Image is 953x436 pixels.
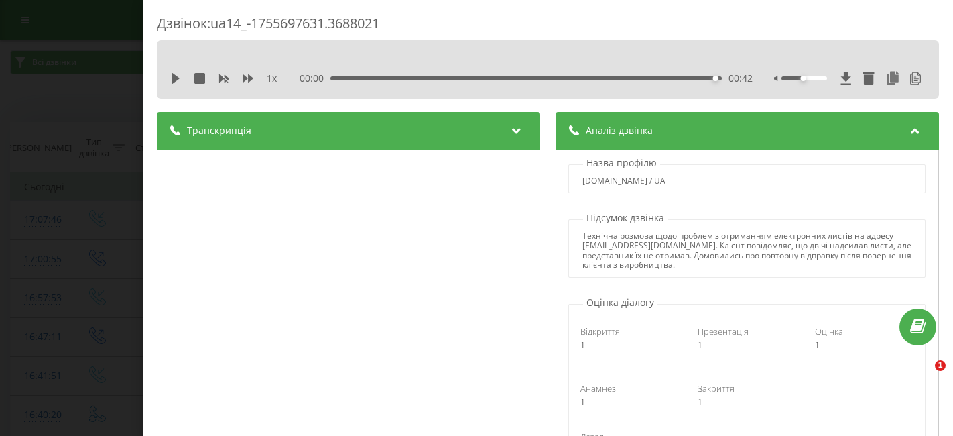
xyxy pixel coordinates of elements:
[581,398,680,407] div: 1
[583,296,657,309] p: Оцінка діалогу
[583,156,660,170] p: Назва профілю
[907,360,940,392] iframe: Intercom live chat
[586,124,653,138] span: Аналіз дзвінка
[187,124,251,138] span: Транскрипція
[698,325,749,337] span: Презентація
[935,360,946,371] span: 1
[583,231,912,270] div: Технічна розмова щодо проблем з отриманням електронних листів на адресу [EMAIL_ADDRESS][DOMAIN_NA...
[698,341,797,350] div: 1
[581,382,617,394] span: Анамнез
[816,341,914,350] div: 1
[300,72,330,85] span: 00:00
[581,325,621,337] span: Відкриття
[800,76,806,81] div: Accessibility label
[698,382,735,394] span: Закриття
[157,14,939,40] div: Дзвінок : ua14_-1755697631.3688021
[728,72,753,85] span: 00:42
[267,72,277,85] span: 1 x
[698,398,797,407] div: 1
[581,341,680,350] div: 1
[583,211,668,225] p: Підсумок дзвінка
[816,325,844,337] span: Оцінка
[583,176,666,186] div: [DOMAIN_NAME] / UA
[713,76,718,81] div: Accessibility label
